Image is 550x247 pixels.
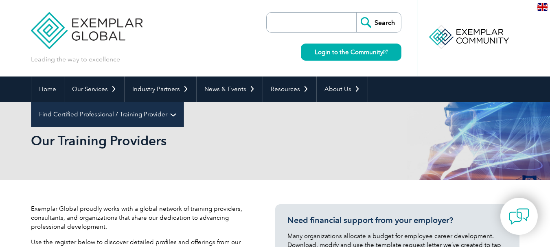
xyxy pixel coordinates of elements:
a: Industry Partners [125,77,196,102]
h2: Our Training Providers [31,134,373,147]
a: Find Certified Professional / Training Provider [31,102,184,127]
input: Search [356,13,401,32]
a: News & Events [197,77,263,102]
p: Exemplar Global proudly works with a global network of training providers, consultants, and organ... [31,204,251,231]
img: open_square.png [383,50,388,54]
a: About Us [317,77,368,102]
h3: Need financial support from your employer? [287,215,507,225]
a: Home [31,77,64,102]
a: Login to the Community [301,44,401,61]
a: Our Services [64,77,124,102]
p: Leading the way to excellence [31,55,120,64]
a: Resources [263,77,316,102]
img: contact-chat.png [509,206,529,227]
img: en [537,3,548,11]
